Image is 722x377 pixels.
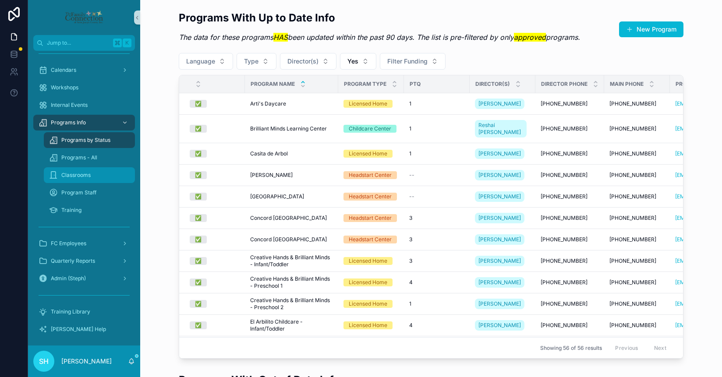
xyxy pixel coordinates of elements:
[190,193,240,201] a: ✅
[541,215,588,222] span: [PHONE_NUMBER]
[409,150,464,157] a: 1
[250,318,333,332] span: El Arbilito Childcare - Infant/Toddler
[51,308,90,315] span: Training Library
[190,171,240,179] a: ✅
[61,207,81,214] span: Training
[124,39,131,46] span: K
[349,321,387,329] div: Licensed Home
[475,297,530,311] a: [PERSON_NAME]
[344,81,386,88] span: Program Type
[195,125,202,133] div: ✅
[343,236,399,243] a: Headstart Center
[609,300,665,307] a: [PHONE_NUMBER]
[475,254,530,268] a: [PERSON_NAME]
[609,236,656,243] span: [PHONE_NUMBER]
[609,300,656,307] span: [PHONE_NUMBER]
[610,81,644,88] span: Main Phone
[343,257,399,265] a: Licensed Home
[33,80,135,95] a: Workshops
[51,240,86,247] span: FC Employees
[250,236,333,243] a: Concord [GEOGRAPHIC_DATA]
[190,257,240,265] a: ✅
[61,137,110,144] span: Programs by Status
[609,125,656,132] span: [PHONE_NUMBER]
[44,167,135,183] a: Classrooms
[61,154,97,161] span: Programs - All
[349,214,392,222] div: Headstart Center
[250,100,333,107] a: Arti's Daycare
[409,100,464,107] a: 1
[409,193,464,200] a: --
[44,202,135,218] a: Training
[179,53,233,70] button: Select Button
[609,172,656,179] span: [PHONE_NUMBER]
[44,185,135,201] a: Program Staff
[195,257,202,265] div: ✅
[541,236,588,243] span: [PHONE_NUMBER]
[609,193,665,200] a: [PHONE_NUMBER]
[609,150,656,157] span: [PHONE_NUMBER]
[609,279,656,286] span: [PHONE_NUMBER]
[541,150,599,157] a: [PHONE_NUMBER]
[343,214,399,222] a: Headstart Center
[186,57,215,66] span: Language
[237,53,276,70] button: Select Button
[387,57,428,66] span: Filter Funding
[609,100,656,107] span: [PHONE_NUMBER]
[409,150,411,157] span: 1
[409,257,412,264] span: 3
[475,233,530,247] a: [PERSON_NAME]
[28,51,140,345] div: scrollable content
[609,322,665,329] a: [PHONE_NUMBER]
[409,172,464,179] a: --
[478,150,521,157] span: [PERSON_NAME]
[541,193,588,200] span: [PHONE_NUMBER]
[250,125,327,132] span: Brilliant Minds Learning Center
[475,120,527,137] a: Reshai [PERSON_NAME]
[61,189,96,196] span: Program Staff
[541,193,599,200] a: [PHONE_NUMBER]
[619,21,683,37] button: New Program
[250,172,333,179] a: [PERSON_NAME]
[609,257,665,264] a: [PHONE_NUMBER]
[51,67,76,74] span: Calendars
[44,132,135,148] a: Programs by Status
[343,321,399,329] a: Licensed Home
[609,100,665,107] a: [PHONE_NUMBER]
[541,150,588,157] span: [PHONE_NUMBER]
[478,279,521,286] span: [PERSON_NAME]
[33,271,135,286] a: Admin (Steph)
[250,275,333,289] a: Creative Hands & Brilliant Minds - Preschool 1
[349,278,387,286] div: Licensed Home
[478,122,523,136] span: Reshai [PERSON_NAME]
[195,236,202,243] div: ✅
[33,62,135,78] a: Calendars
[340,53,376,70] button: Select Button
[349,125,391,133] div: Childcare Center
[343,171,399,179] a: Headstart Center
[33,115,135,130] a: Programs Info
[195,193,202,201] div: ✅
[244,57,258,66] span: Type
[475,118,530,139] a: Reshai [PERSON_NAME]
[190,278,240,286] a: ✅
[347,57,358,66] span: Yes
[475,234,524,245] a: [PERSON_NAME]
[349,150,387,158] div: Licensed Home
[250,100,286,107] span: Arti's Daycare
[609,193,656,200] span: [PHONE_NUMBER]
[475,168,530,182] a: [PERSON_NAME]
[541,279,588,286] span: [PHONE_NUMBER]
[475,170,524,180] a: [PERSON_NAME]
[541,100,588,107] span: [PHONE_NUMBER]
[64,11,103,25] img: App logo
[478,100,521,107] span: [PERSON_NAME]
[44,150,135,166] a: Programs - All
[409,125,411,132] span: 1
[250,297,333,311] a: Creative Hands & Brilliant Minds - Preschool 2
[409,236,412,243] span: 3
[47,39,110,46] span: Jump to...
[343,150,399,158] a: Licensed Home
[349,100,387,108] div: Licensed Home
